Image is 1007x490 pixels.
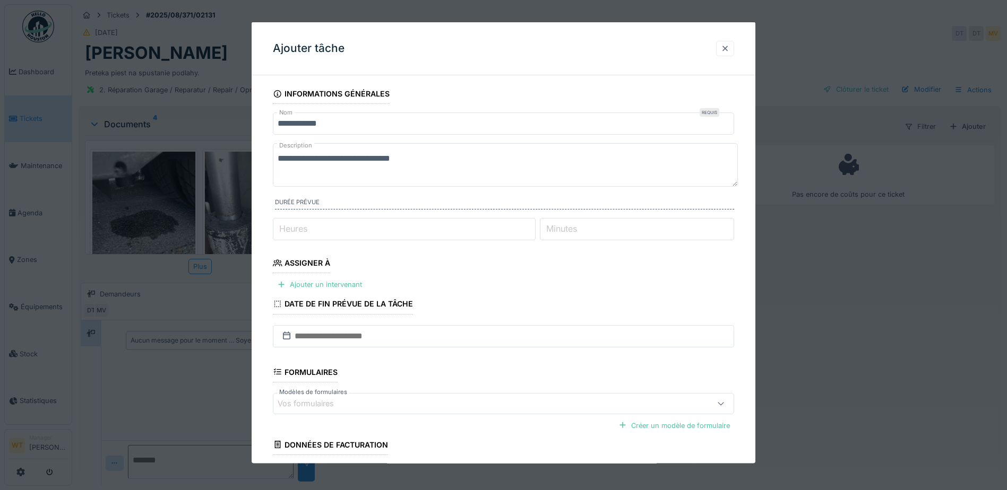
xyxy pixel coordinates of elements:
label: Nom [277,108,295,117]
div: Ajouter un intervenant [273,277,366,292]
div: Requis [700,108,719,117]
div: Données de facturation [273,436,388,454]
div: Formulaires [273,364,338,382]
label: Durée prévue [275,198,734,209]
div: Assigner à [273,255,330,273]
h3: Ajouter tâche [273,42,345,55]
label: Modèles de formulaires [277,387,349,396]
div: Créer un modèle de formulaire [614,418,734,432]
label: Description [277,139,314,152]
label: Minutes [544,222,579,235]
div: Informations générales [273,86,390,104]
div: Vos formulaires [278,397,349,409]
label: Heures [277,222,309,235]
div: Date de fin prévue de la tâche [273,296,413,314]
